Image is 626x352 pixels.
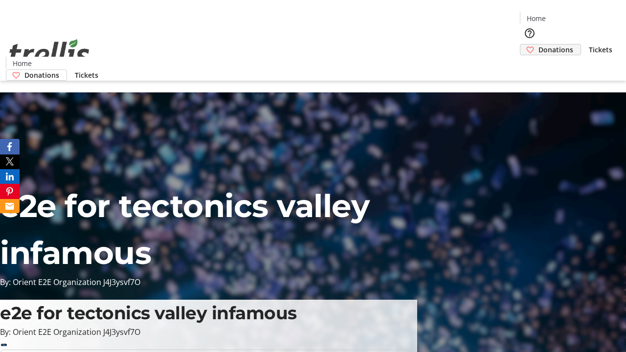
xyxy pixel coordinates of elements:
a: Tickets [67,70,106,80]
a: Home [520,13,552,23]
a: Donations [520,44,581,55]
a: Donations [6,69,67,81]
span: Donations [24,70,59,80]
span: Donations [538,44,573,55]
span: Tickets [75,70,98,80]
span: Home [527,13,546,23]
a: Tickets [581,44,620,55]
span: Home [13,58,32,68]
button: Help [520,23,539,43]
button: Cart [520,55,539,75]
span: Tickets [589,44,612,55]
img: Orient E2E Organization J4J3ysvf7O's Logo [6,28,93,77]
a: Home [6,58,38,68]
